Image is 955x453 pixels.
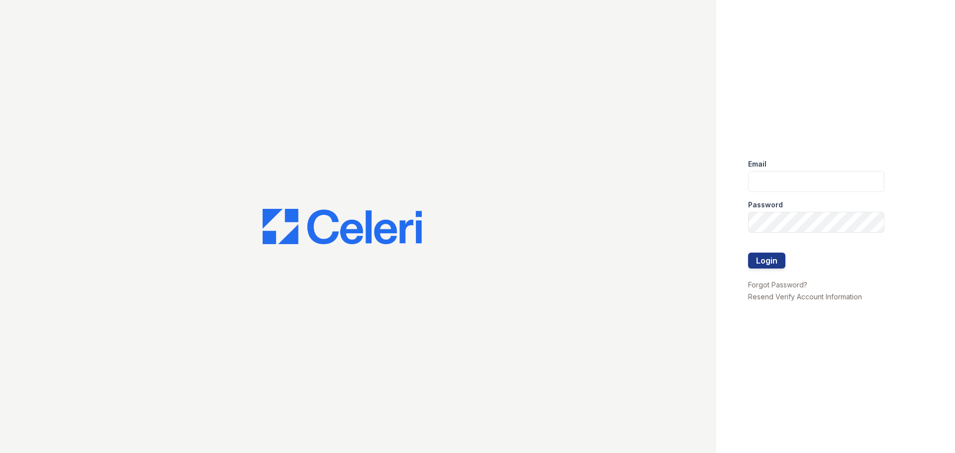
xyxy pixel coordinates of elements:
[748,292,862,301] a: Resend Verify Account Information
[748,253,785,269] button: Login
[748,280,807,289] a: Forgot Password?
[748,159,766,169] label: Email
[263,209,422,245] img: CE_Logo_Blue-a8612792a0a2168367f1c8372b55b34899dd931a85d93a1a3d3e32e68fde9ad4.png
[748,200,783,210] label: Password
